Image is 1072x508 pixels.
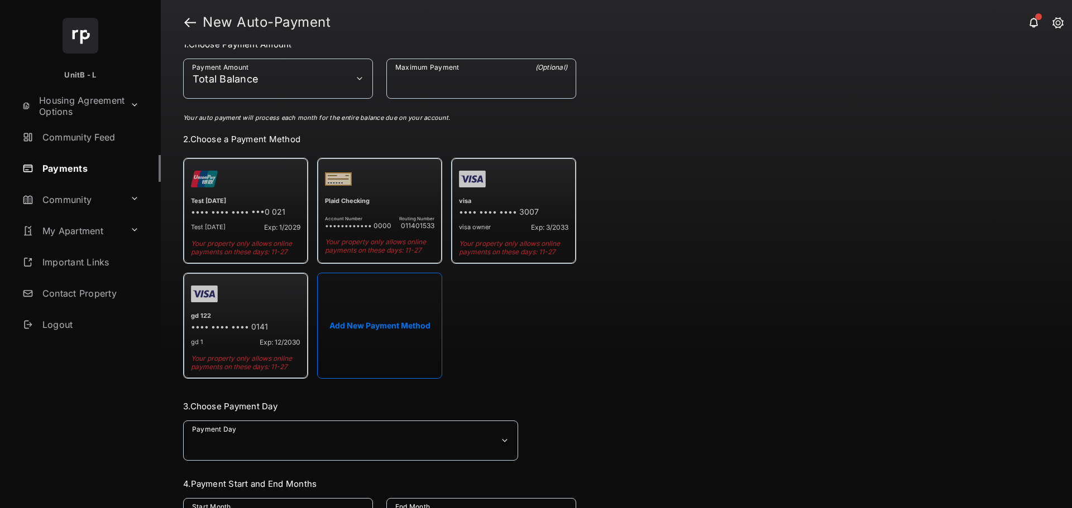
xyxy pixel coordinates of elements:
[183,401,576,412] h3: 3. Choose Payment Day
[183,39,576,50] h3: 1. Choose Payment Amount
[64,70,96,81] p: UnitB - L
[18,311,161,338] a: Logout
[203,16,331,29] strong: New Auto-Payment
[18,217,126,244] a: My Apartment
[18,93,126,119] a: Housing Agreement Options
[18,249,143,275] a: Important Links
[183,478,576,489] h3: 4. Payment Start and End Months
[317,273,442,379] button: Add New Payment Method
[183,134,576,144] h3: 2. Choose a Payment Method
[18,155,161,182] a: Payments
[18,186,126,213] a: Community
[18,124,161,151] a: Community Feed
[63,18,98,54] img: svg+xml;base64,PHN2ZyB4bWxucz0iaHR0cDovL3d3dy53My5vcmcvMjAwMC9zdmciIHdpZHRoPSI2NCIgaGVpZ2h0PSI2NC...
[18,280,161,307] a: Contact Property
[183,113,573,123] p: Your auto payment will process each month for the entire balance due on your account.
